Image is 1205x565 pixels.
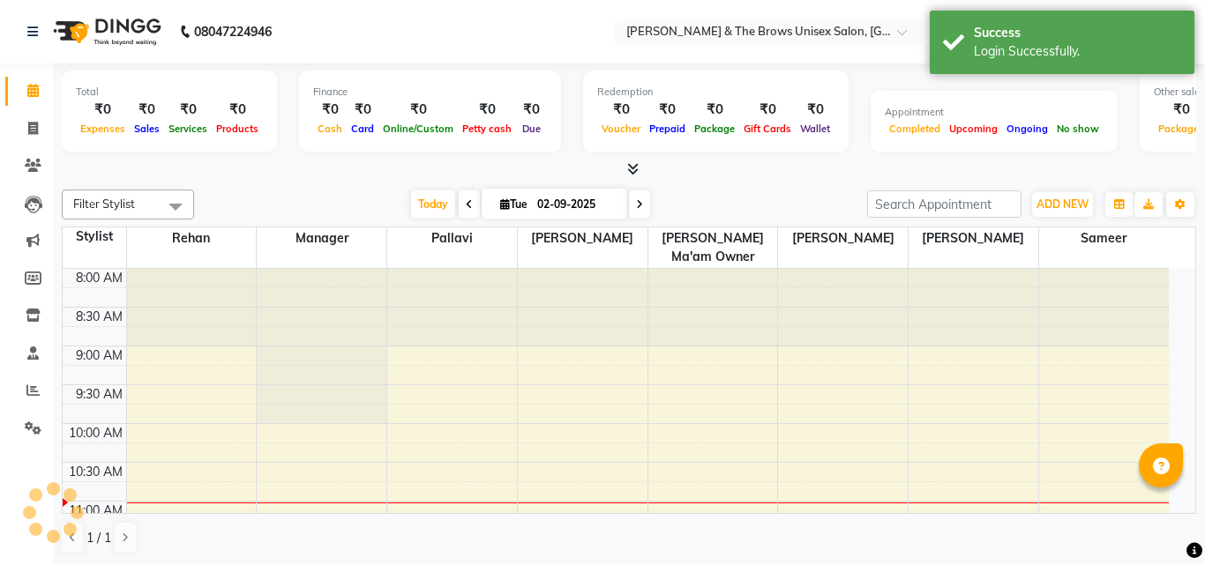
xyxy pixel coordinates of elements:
input: 2025-09-02 [532,191,620,218]
div: 9:30 AM [72,385,126,404]
span: Wallet [796,123,835,135]
span: [PERSON_NAME] [909,227,1038,249]
span: Prepaid [645,123,690,135]
div: Total [76,85,263,100]
div: ₹0 [796,100,835,120]
span: Online/Custom [378,123,458,135]
div: ₹0 [130,100,164,120]
span: [PERSON_NAME] [778,227,908,249]
img: logo [45,7,166,56]
span: No show [1052,123,1104,135]
span: Rehan [127,227,257,249]
span: manager [257,227,386,249]
div: 10:30 AM [65,463,126,481]
div: ₹0 [516,100,547,120]
span: Filter Stylist [73,197,135,211]
div: 8:30 AM [72,308,126,326]
div: ₹0 [164,100,212,120]
div: ₹0 [76,100,130,120]
span: Package [690,123,739,135]
span: 1 / 1 [86,529,111,547]
span: ADD NEW [1037,197,1089,211]
span: Gift Cards [739,123,796,135]
span: Cash [313,123,347,135]
input: Search Appointment [867,190,1022,218]
span: Expenses [76,123,130,135]
span: Sales [130,123,164,135]
div: ₹0 [212,100,263,120]
div: 11:00 AM [65,502,126,520]
span: Ongoing [1002,123,1052,135]
div: ₹0 [690,100,739,120]
div: ₹0 [313,100,347,120]
span: Card [347,123,378,135]
span: Sameer [1039,227,1169,249]
div: 9:00 AM [72,346,126,365]
b: 08047224946 [194,7,272,56]
div: Appointment [885,105,1104,120]
span: Completed [885,123,945,135]
div: 10:00 AM [65,424,126,442]
div: Finance [313,85,547,100]
span: Petty cash [458,123,516,135]
div: ₹0 [645,100,690,120]
span: Services [164,123,212,135]
span: [PERSON_NAME] ma'am owner [648,227,778,268]
span: Today [411,190,455,218]
span: Tue [496,197,532,211]
div: Login Successfully. [974,42,1181,61]
span: Due [518,123,545,135]
span: Pallavi [387,227,517,249]
span: Products [212,123,263,135]
div: ₹0 [739,100,796,120]
div: ₹0 [378,100,458,120]
div: Stylist [63,227,126,246]
div: Success [974,24,1181,42]
button: ADD NEW [1032,192,1093,217]
span: [PERSON_NAME] [518,227,647,249]
span: Voucher [597,123,645,135]
div: Redemption [597,85,835,100]
div: ₹0 [347,100,378,120]
div: ₹0 [458,100,516,120]
span: Upcoming [945,123,1002,135]
div: 8:00 AM [72,269,126,287]
div: ₹0 [597,100,645,120]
